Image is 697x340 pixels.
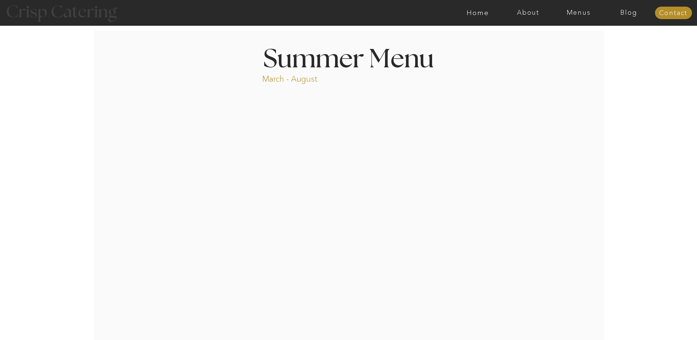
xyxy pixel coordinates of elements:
[553,9,604,17] a: Menus
[262,74,363,82] p: March - August
[453,9,503,17] a: Home
[247,47,451,68] h1: Summer Menu
[655,10,692,17] a: Contact
[604,9,654,17] a: Blog
[503,9,553,17] a: About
